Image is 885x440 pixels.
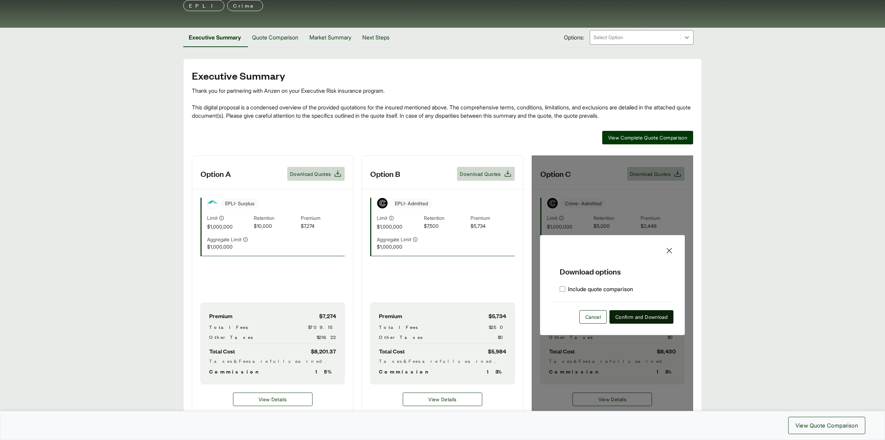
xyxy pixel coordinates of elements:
[602,131,693,144] button: View Complete Quote Comparison
[379,323,418,331] span: Total Fees
[308,323,336,331] span: $709.15
[377,223,421,230] span: $1,000,000
[192,70,693,81] h2: Executive Summary
[585,313,601,321] span: Cancel
[377,214,387,222] span: Limit
[233,393,313,406] button: View Details
[304,28,357,47] button: Market Summary
[609,310,673,324] button: Confirm and Download
[370,169,400,179] h3: Option B
[488,347,506,356] span: $5,984
[207,198,218,208] img: Hamilton Select
[183,28,246,47] button: Executive Summary
[487,367,506,376] span: 13 %
[301,222,345,230] span: $7,274
[377,236,411,243] span: Aggregate Limit
[551,255,673,277] h5: Download options
[207,223,251,230] span: $1,000,000
[221,198,259,208] span: EPLI - Surplus
[379,367,431,376] span: Commission
[319,311,336,321] span: $7,274
[424,222,468,230] span: $7,500
[403,393,482,406] button: View Details
[290,170,331,178] span: Download Quotes
[377,198,388,208] img: Coalition
[233,1,257,10] p: Crime
[254,222,298,230] span: $10,000
[207,214,217,222] span: Limit
[379,347,405,356] span: Total Cost
[209,367,262,376] span: Commission
[377,243,421,250] span: $1,000,000
[201,169,231,179] h3: Option A
[207,236,241,243] span: Aggregate Limit
[315,367,336,376] span: 15 %
[254,214,298,222] span: Retention
[564,33,584,42] span: Options:
[246,28,304,47] button: Quote Comparison
[795,421,858,430] span: View Quote Comparison
[403,393,482,406] a: Option B details
[209,333,253,341] span: Other Taxes
[233,393,313,406] a: Option A details
[608,134,688,141] span: View Complete Quote Comparison
[379,311,402,321] span: Premium
[311,347,336,356] span: $8,201.37
[189,1,218,10] p: EPLI
[579,310,607,324] button: Cancel
[209,323,248,331] span: Total Fees
[498,333,506,341] span: $0
[560,285,633,293] label: Include quote comparison
[460,170,501,178] span: Download Quotes
[615,313,668,321] span: Confirm and Download
[489,323,506,331] span: $250
[471,222,514,230] span: $5,734
[379,357,506,365] div: Taxes & Fees are fully earned.
[391,198,432,208] span: EPLI - Admitted
[317,333,336,341] span: $218.22
[209,357,336,365] div: Taxes & Fees are fully earned.
[379,333,422,341] span: Other Taxes
[428,396,456,403] span: View Details
[357,28,395,47] button: Next Steps
[457,167,514,181] button: Download Quotes
[788,417,865,434] button: View Quote Comparison
[192,87,693,120] div: Thank you for partnering with Anzen on your Executive Risk insurance program. This digital propos...
[209,347,235,356] span: Total Cost
[301,214,345,222] span: Premium
[207,243,251,250] span: $1,000,000
[209,311,232,321] span: Premium
[259,396,287,403] span: View Details
[488,311,506,321] span: $5,734
[471,214,514,222] span: Premium
[287,167,345,181] button: Download Quotes
[424,214,468,222] span: Retention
